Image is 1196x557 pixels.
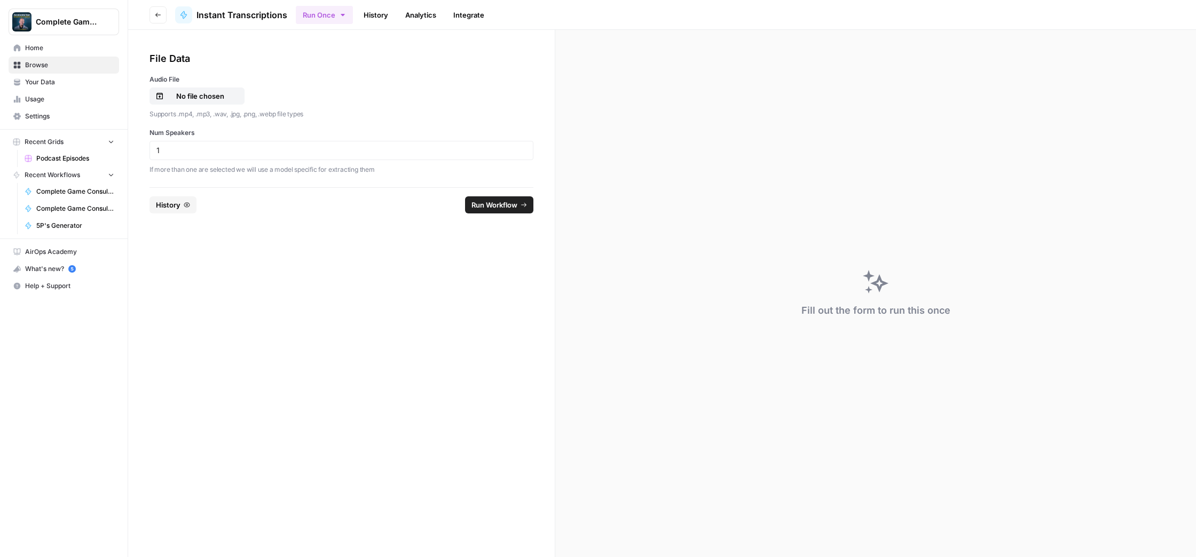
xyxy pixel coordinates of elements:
span: History [156,200,180,210]
span: Usage [25,94,114,104]
a: Settings [9,108,119,125]
span: 5P's Generator [36,221,114,230]
button: Workspace: Complete Game Consulting [9,9,119,35]
span: Recent Workflows [25,170,80,180]
a: 5P's Generator [20,217,119,234]
a: Analytics [399,6,443,23]
span: Complete Game Consulting - Research Anyone [36,204,114,213]
a: History [357,6,395,23]
label: Audio File [149,75,533,84]
button: Recent Workflows [9,167,119,183]
text: 5 [70,266,73,272]
button: Run Once [296,6,353,24]
span: Settings [25,112,114,121]
span: Complete Game Consulting [36,17,100,27]
button: What's new? 5 [9,260,119,277]
p: If more than one are selected we will use a model specific for extracting them [149,164,533,175]
img: Complete Game Consulting Logo [12,12,32,31]
label: Num Speakers [149,128,533,138]
span: Complete Game Consulting - Instant Transcriptions [36,187,114,196]
span: Run Workflow [471,200,517,210]
span: Home [25,43,114,53]
button: No file chosen [149,87,245,105]
button: Help + Support [9,277,119,295]
button: Recent Grids [9,134,119,150]
p: Supports .mp4, .mp3, .wav, .jpg, .png, .webp file types [149,109,533,120]
span: Podcast Episodes [36,154,114,163]
input: 1 [156,146,526,155]
a: Podcast Episodes [20,150,119,167]
a: Complete Game Consulting - Instant Transcriptions [20,183,119,200]
span: Your Data [25,77,114,87]
button: Run Workflow [465,196,533,213]
a: AirOps Academy [9,243,119,260]
span: Recent Grids [25,137,64,147]
span: Browse [25,60,114,70]
div: What's new? [9,261,119,277]
a: Integrate [447,6,491,23]
span: AirOps Academy [25,247,114,257]
div: Fill out the form to run this once [801,303,950,318]
p: No file chosen [166,91,234,101]
a: Usage [9,91,119,108]
a: Home [9,39,119,57]
a: 5 [68,265,76,273]
a: Your Data [9,74,119,91]
div: File Data [149,51,533,66]
a: Browse [9,57,119,74]
span: Help + Support [25,281,114,291]
a: Instant Transcriptions [175,6,287,23]
a: Complete Game Consulting - Research Anyone [20,200,119,217]
button: History [149,196,196,213]
span: Instant Transcriptions [196,9,287,21]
